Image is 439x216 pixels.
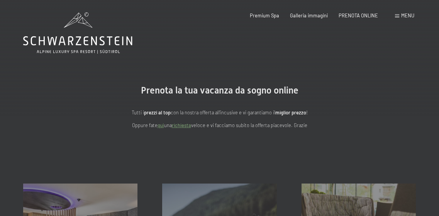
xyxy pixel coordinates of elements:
[339,12,378,19] a: PRENOTA ONLINE
[158,122,164,128] a: quì
[401,12,414,19] span: Menu
[250,12,279,19] a: Premium Spa
[65,121,374,129] p: Oppure fate una veloce e vi facciamo subito la offerta piacevole. Grazie
[290,12,328,19] a: Galleria immagini
[172,122,191,128] a: richiesta
[141,85,298,96] span: Prenota la tua vacanza da sogno online
[65,109,374,116] p: Tutti i con la nostra offerta all'incusive e vi garantiamo il !
[275,109,306,116] strong: miglior prezzo
[144,109,171,116] strong: prezzi al top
